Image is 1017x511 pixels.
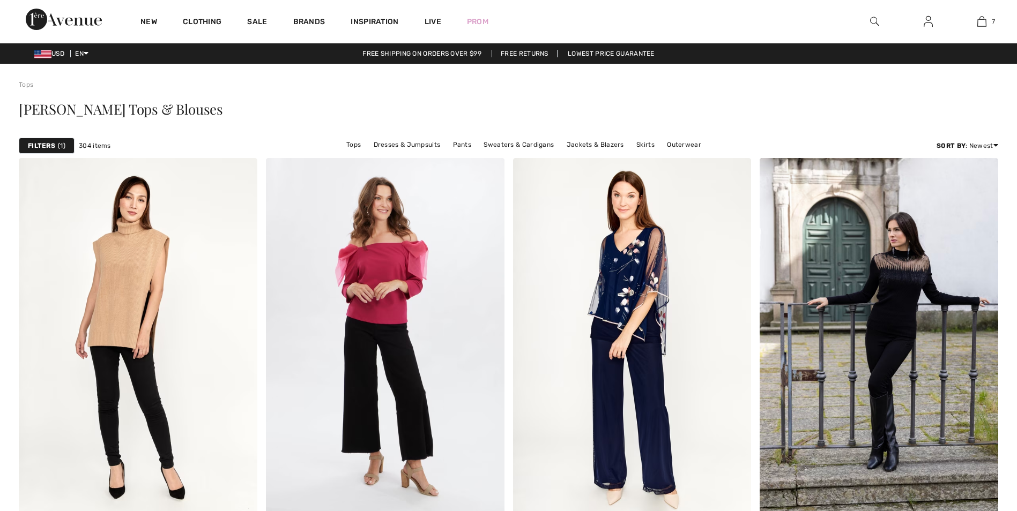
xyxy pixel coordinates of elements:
[19,100,223,118] span: [PERSON_NAME] Tops & Blouses
[492,50,558,57] a: Free Returns
[354,50,490,57] a: Free shipping on orders over $99
[34,50,69,57] span: USD
[34,50,51,58] img: US Dollar
[631,138,660,152] a: Skirts
[955,15,1008,28] a: 7
[561,138,629,152] a: Jackets & Blazers
[924,15,933,28] img: My Info
[75,50,88,57] span: EN
[183,17,221,28] a: Clothing
[293,17,325,28] a: Brands
[58,141,65,151] span: 1
[368,138,446,152] a: Dresses & Jumpsuits
[937,142,966,149] strong: Sort By
[448,138,477,152] a: Pants
[937,141,998,151] div: : Newest
[425,16,441,27] a: Live
[992,17,995,26] span: 7
[79,141,111,151] span: 304 items
[478,138,559,152] a: Sweaters & Cardigans
[351,17,398,28] span: Inspiration
[662,138,707,152] a: Outerwear
[341,138,366,152] a: Tops
[26,9,102,30] img: 1ère Avenue
[140,17,157,28] a: New
[915,15,941,28] a: Sign In
[19,81,33,88] a: Tops
[870,15,879,28] img: search the website
[28,141,55,151] strong: Filters
[977,15,986,28] img: My Bag
[247,17,267,28] a: Sale
[559,50,663,57] a: Lowest Price Guarantee
[467,16,488,27] a: Prom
